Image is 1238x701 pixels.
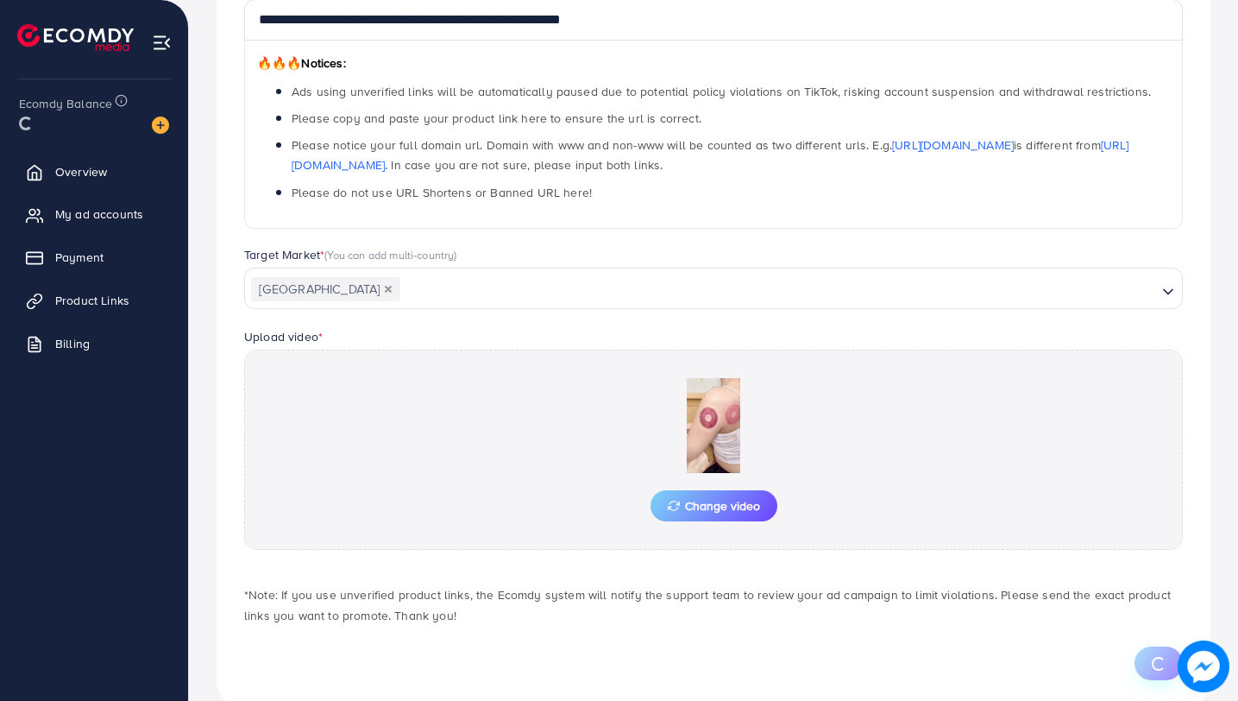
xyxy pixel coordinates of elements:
[384,285,393,294] button: Deselect Pakistan
[17,24,134,51] img: logo
[292,110,701,127] span: Please copy and paste your product link here to ensure the url is correct.
[55,163,107,180] span: Overview
[152,33,172,53] img: menu
[324,247,456,262] span: (You can add multi-country)
[668,500,760,512] span: Change video
[19,95,112,112] span: Ecomdy Balance
[292,83,1151,100] span: Ads using unverified links will be automatically paused due to potential policy violations on Tik...
[257,54,346,72] span: Notices:
[292,184,592,201] span: Please do not use URL Shortens or Banned URL here!
[13,155,175,189] a: Overview
[55,249,104,266] span: Payment
[13,283,175,318] a: Product Links
[627,378,800,473] img: Preview Image
[13,197,175,231] a: My ad accounts
[292,136,1129,174] span: Please notice your full domain url. Domain with www and non-www will be counted as two different ...
[55,292,129,309] span: Product Links
[55,335,90,352] span: Billing
[1178,641,1229,692] img: image
[402,276,1155,303] input: Search for option
[13,326,175,361] a: Billing
[650,490,777,521] button: Change video
[244,328,323,345] label: Upload video
[55,205,143,223] span: My ad accounts
[251,277,400,301] span: [GEOGRAPHIC_DATA]
[892,136,1014,154] a: [URL][DOMAIN_NAME]
[244,584,1183,626] p: *Note: If you use unverified product links, the Ecomdy system will notify the support team to rev...
[13,240,175,275] a: Payment
[244,268,1183,309] div: Search for option
[152,117,169,134] img: image
[257,54,301,72] span: 🔥🔥🔥
[244,246,457,263] label: Target Market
